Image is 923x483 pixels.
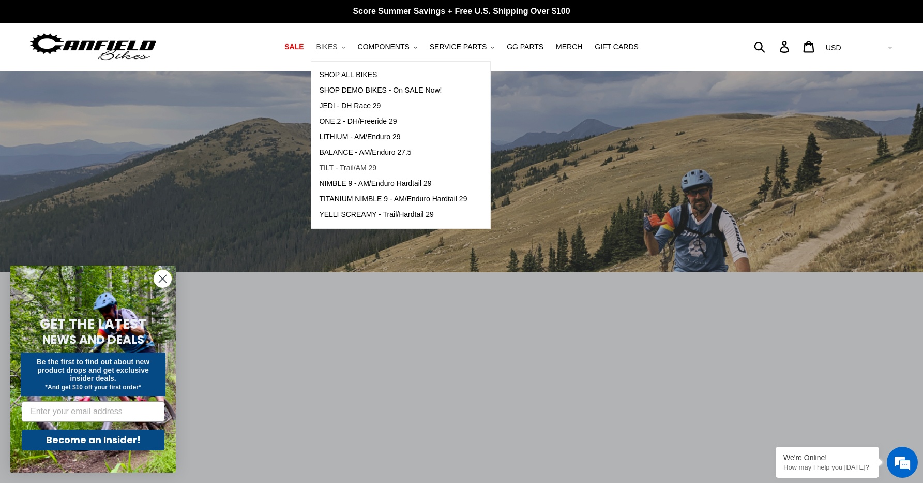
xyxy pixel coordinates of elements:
[589,40,644,54] a: GIFT CARDS
[311,98,475,114] a: JEDI - DH Race 29
[311,114,475,129] a: ONE.2 - DH/Freeride 29
[311,145,475,160] a: BALANCE - AM/Enduro 27.5
[319,133,400,141] span: LITHIUM - AM/Enduro 29
[319,86,442,95] span: SHOP DEMO BIKES - On SALE Now!
[28,31,158,63] img: Canfield Bikes
[40,315,146,333] span: GET THE LATEST
[319,195,467,203] span: TITANIUM NIMBLE 9 - AM/Enduro Hardtail 29
[319,70,377,79] span: SHOP ALL BIKES
[311,67,475,83] a: SHOP ALL BIKES
[311,83,475,98] a: SHOP DEMO BIKES - On SALE Now!
[311,192,475,207] a: TITANIUM NIMBLE 9 - AM/Enduro Hardtail 29
[42,331,144,348] span: NEWS AND DEALS
[507,42,543,51] span: GG PARTS
[319,164,376,172] span: TILT - Trail/AM 29
[45,384,141,391] span: *And get $10 off your first order*
[430,42,487,51] span: SERVICE PARTS
[311,129,475,145] a: LITHIUM - AM/Enduro 29
[783,463,871,471] p: How may I help you today?
[551,40,587,54] a: MERCH
[319,101,381,110] span: JEDI - DH Race 29
[311,160,475,176] a: TILT - Trail/AM 29
[353,40,422,54] button: COMPONENTS
[783,453,871,462] div: We're Online!
[319,148,411,157] span: BALANCE - AM/Enduro 27.5
[502,40,549,54] a: GG PARTS
[311,40,350,54] button: BIKES
[319,179,431,188] span: NIMBLE 9 - AM/Enduro Hardtail 29
[358,42,410,51] span: COMPONENTS
[22,401,164,422] input: Enter your email address
[556,42,582,51] span: MERCH
[311,176,475,192] a: NIMBLE 9 - AM/Enduro Hardtail 29
[319,117,397,126] span: ONE.2 - DH/Freeride 29
[154,270,172,288] button: Close dialog
[279,40,309,54] a: SALE
[22,430,164,450] button: Become an Insider!
[595,42,639,51] span: GIFT CARDS
[425,40,500,54] button: SERVICE PARTS
[37,358,150,383] span: Be the first to find out about new product drops and get exclusive insider deals.
[316,42,337,51] span: BIKES
[760,35,786,58] input: Search
[319,210,434,219] span: YELLI SCREAMY - Trail/Hardtail 29
[284,42,304,51] span: SALE
[311,207,475,223] a: YELLI SCREAMY - Trail/Hardtail 29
